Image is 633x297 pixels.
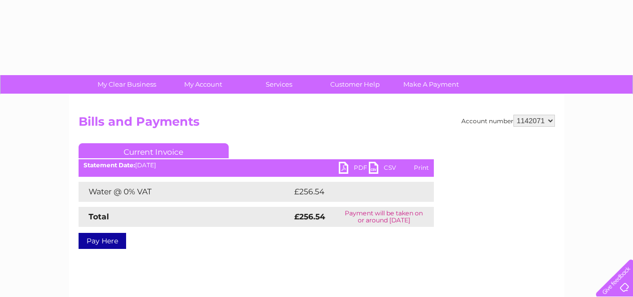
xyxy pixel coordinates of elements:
a: My Clear Business [86,75,168,94]
a: Make A Payment [390,75,472,94]
strong: Total [89,212,109,221]
strong: £256.54 [294,212,325,221]
a: PDF [339,162,369,176]
div: [DATE] [79,162,434,169]
a: CSV [369,162,399,176]
td: Payment will be taken on or around [DATE] [334,207,433,227]
a: Customer Help [314,75,396,94]
div: Account number [461,115,555,127]
a: Print [399,162,429,176]
a: Current Invoice [79,143,229,158]
h2: Bills and Payments [79,115,555,134]
a: Services [238,75,320,94]
a: My Account [162,75,244,94]
a: Pay Here [79,233,126,249]
b: Statement Date: [84,161,135,169]
td: Water @ 0% VAT [79,182,292,202]
td: £256.54 [292,182,416,202]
